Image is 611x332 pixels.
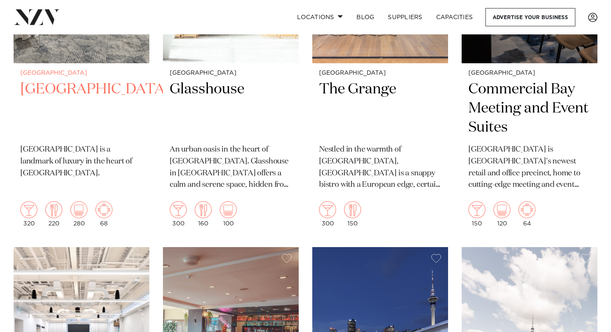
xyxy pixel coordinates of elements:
[45,201,62,227] div: 220
[14,9,60,25] img: nzv-logo.png
[20,201,37,218] img: cocktail.png
[95,201,112,227] div: 68
[170,201,187,218] img: cocktail.png
[493,201,510,218] img: theatre.png
[45,201,62,218] img: dining.png
[519,201,535,227] div: 64
[170,144,292,191] p: An urban oasis in the heart of [GEOGRAPHIC_DATA]. Glasshouse in [GEOGRAPHIC_DATA] offers a calm a...
[319,144,441,191] p: Nestled in the warmth of [GEOGRAPHIC_DATA], [GEOGRAPHIC_DATA] is a snappy bistro with a European ...
[350,8,381,26] a: BLOG
[468,201,485,227] div: 150
[170,70,292,76] small: [GEOGRAPHIC_DATA]
[290,8,350,26] a: Locations
[220,201,237,227] div: 100
[319,201,336,227] div: 300
[519,201,535,218] img: meeting.png
[195,201,212,227] div: 160
[220,201,237,218] img: theatre.png
[195,201,212,218] img: dining.png
[468,144,591,191] p: [GEOGRAPHIC_DATA] is [GEOGRAPHIC_DATA]'s newest retail and office precinct, home to cutting-edge ...
[20,70,143,76] small: [GEOGRAPHIC_DATA]
[468,201,485,218] img: cocktail.png
[429,8,480,26] a: Capacities
[70,201,87,218] img: theatre.png
[344,201,361,218] img: dining.png
[20,80,143,137] h2: [GEOGRAPHIC_DATA]
[170,201,187,227] div: 300
[468,80,591,137] h2: Commercial Bay Meeting and Event Suites
[485,8,575,26] a: Advertise your business
[468,70,591,76] small: [GEOGRAPHIC_DATA]
[20,201,37,227] div: 320
[70,201,87,227] div: 280
[344,201,361,227] div: 150
[319,201,336,218] img: cocktail.png
[95,201,112,218] img: meeting.png
[381,8,429,26] a: SUPPLIERS
[319,80,441,137] h2: The Grange
[170,80,292,137] h2: Glasshouse
[493,201,510,227] div: 120
[319,70,441,76] small: [GEOGRAPHIC_DATA]
[20,144,143,180] p: [GEOGRAPHIC_DATA] is a landmark of luxury in the heart of [GEOGRAPHIC_DATA].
